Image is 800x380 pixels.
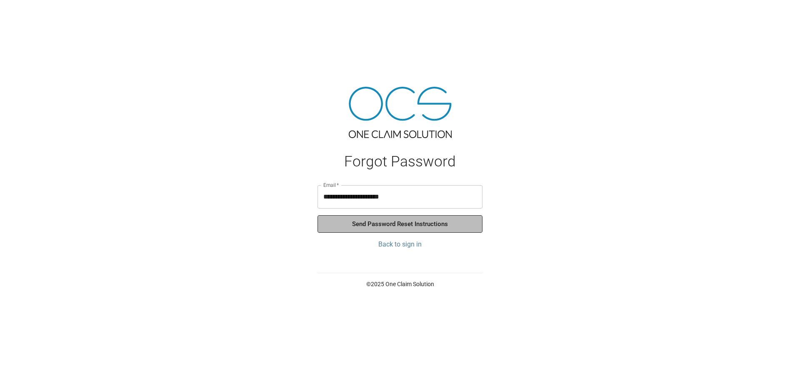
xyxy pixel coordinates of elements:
button: Send Password Reset Instructions [317,215,482,233]
img: ocs-logo-tra.png [349,87,452,138]
h1: Forgot Password [317,153,482,170]
label: Email [323,181,339,189]
p: © 2025 One Claim Solution [317,280,482,288]
img: ocs-logo-white-transparent.png [10,5,43,22]
a: Back to sign in [317,239,482,249]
